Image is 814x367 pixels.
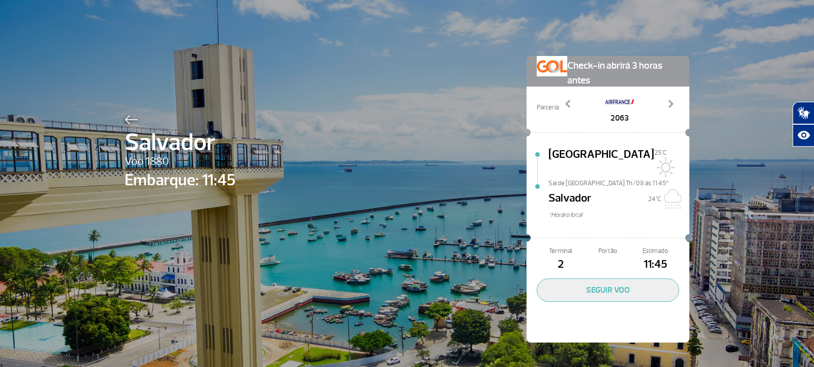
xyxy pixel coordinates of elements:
span: Check-in abrirá 3 horas antes [567,56,679,88]
span: Salvador [125,124,236,161]
span: Terminal [537,246,584,256]
span: 24°C [648,195,661,203]
span: Portão [584,246,631,256]
span: *Horáro local [548,210,689,220]
span: Salvador [548,190,591,210]
span: Voo 1880 [125,153,236,171]
span: 2063 [604,112,635,124]
button: Abrir tradutor de língua de sinais. [793,102,814,124]
button: SEGUIR VOO [537,278,679,302]
span: [GEOGRAPHIC_DATA] [548,146,654,179]
span: 11:45 [632,256,679,273]
button: Abrir recursos assistivos. [793,124,814,147]
span: 25°C [654,149,667,157]
span: Estimado [632,246,679,256]
span: Parceria: [537,103,560,112]
div: Plugin de acessibilidade da Hand Talk. [793,102,814,147]
img: Chuvoso [661,189,682,209]
span: Embarque: 11:45 [125,168,236,192]
span: 2 [537,256,584,273]
img: Sol [654,157,675,178]
span: Sai de [GEOGRAPHIC_DATA] Th/08 às 11:45* [548,179,689,186]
